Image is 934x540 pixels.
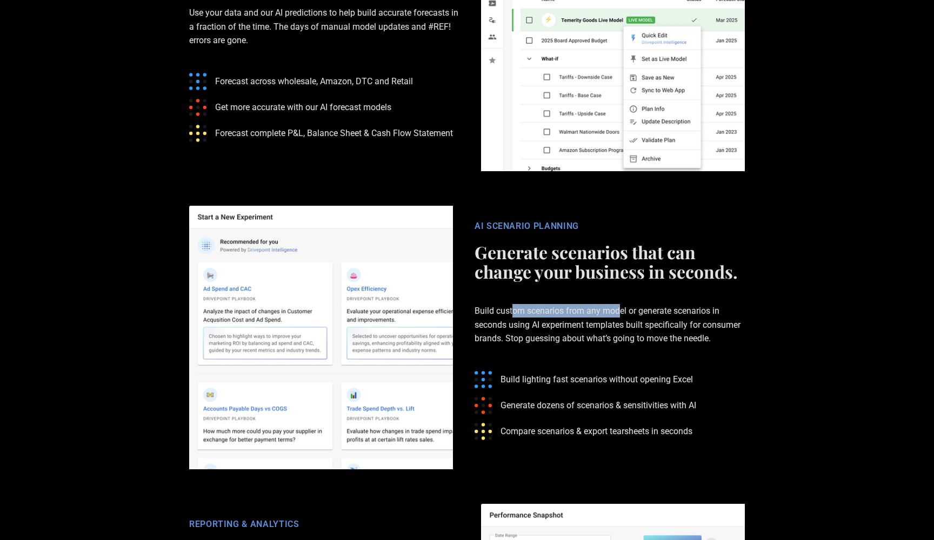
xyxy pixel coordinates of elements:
p: Forecast across wholesale, Amazon, DTC and Retail [215,75,413,88]
p: Build custom scenarios from any model or generate scenarios in seconds using AI experiment templa... [475,287,745,362]
p: Forecast complete P&L, Balance Sheet & Cash Flow Statement [215,126,453,140]
p: Get more accurate with our AI forecast models [215,100,391,114]
div: AI SCENARIO PLANNING [475,221,745,232]
p: Compare scenarios & export tearsheets in seconds [501,424,692,438]
p: Build lighting fast scenarios without opening Excel [501,373,693,386]
p: Generate dozens of scenarios & sensitivities with AI [501,399,696,412]
div: REPORTING & ANALYTICS [189,519,459,530]
h2: Generate scenarios that can change your business in seconds. [475,242,745,281]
